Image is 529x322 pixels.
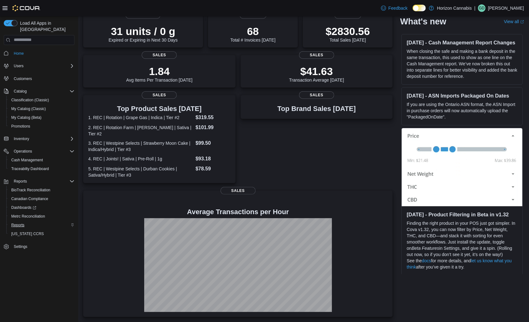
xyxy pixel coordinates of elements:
[11,49,74,57] span: Home
[9,156,74,164] span: Cash Management
[6,212,77,221] button: Metrc Reconciliation
[196,155,231,163] dd: $93.18
[11,231,44,236] span: [US_STATE] CCRS
[9,105,48,113] a: My Catalog (Classic)
[196,139,231,147] dd: $99.50
[9,213,74,220] span: Metrc Reconciliation
[1,147,77,156] button: Operations
[14,179,27,184] span: Reports
[88,156,193,162] dt: 4. REC | Joints! | Sativa | Pre-Roll | 1g
[9,186,74,194] span: BioTrack Reconciliation
[11,223,24,228] span: Reports
[11,243,74,250] span: Settings
[474,4,476,12] p: |
[88,114,193,121] dt: 1. REC | Rotation | Grape Gas | Indica | Tier #2
[11,135,32,143] button: Inventory
[407,48,517,79] p: When closing the safe and making a bank deposit in the same transaction, this used to show as one...
[6,104,77,113] button: My Catalog (Classic)
[6,229,77,238] button: [US_STATE] CCRS
[1,242,77,251] button: Settings
[11,106,46,111] span: My Catalog (Classic)
[11,62,74,70] span: Users
[11,214,45,219] span: Metrc Reconciliation
[13,5,40,11] img: Cova
[11,62,26,70] button: Users
[413,5,426,11] input: Dark Mode
[11,148,74,155] span: Operations
[277,105,356,113] h3: Top Brand Sales [DATE]
[9,105,74,113] span: My Catalog (Classic)
[9,114,74,121] span: My Catalog (Beta)
[520,20,524,23] svg: External link
[88,208,388,216] h4: Average Transactions per Hour
[1,62,77,70] button: Users
[379,2,410,14] a: Feedback
[1,49,77,58] button: Home
[11,115,42,120] span: My Catalog (Beta)
[488,4,524,12] p: [PERSON_NAME]
[9,213,48,220] a: Metrc Reconciliation
[9,195,74,203] span: Canadian Compliance
[196,114,231,121] dd: $319.55
[14,76,32,81] span: Customers
[478,4,486,12] div: Gigi Dodds
[299,91,334,99] span: Sales
[6,194,77,203] button: Canadian Compliance
[437,4,472,12] p: Horizon Cannabis
[14,244,27,249] span: Settings
[9,230,74,238] span: Washington CCRS
[88,166,193,178] dt: 5. REC | Westpine Selects | Durban Cookies | Sativa/Hybrid | Tier #3
[9,165,51,173] a: Traceabilty Dashboard
[326,25,370,43] div: Total Sales [DATE]
[11,124,30,129] span: Promotions
[9,195,51,203] a: Canadian Compliance
[11,166,49,171] span: Traceabilty Dashboard
[6,164,77,173] button: Traceabilty Dashboard
[230,25,275,38] p: 68
[4,46,74,268] nav: Complex example
[9,221,27,229] a: Reports
[11,243,30,250] a: Settings
[11,158,43,163] span: Cash Management
[11,88,29,95] button: Catalog
[11,88,74,95] span: Catalog
[6,186,77,194] button: BioTrack Reconciliation
[504,19,524,24] a: View allExternal link
[1,87,77,96] button: Catalog
[109,25,178,38] p: 31 units / 0 g
[407,92,517,98] h3: [DATE] - ASN Imports Packaged On Dates
[326,25,370,38] p: $2830.56
[109,25,178,43] div: Expired or Expiring in Next 30 Days
[9,204,74,211] span: Dashboards
[407,39,517,45] h3: [DATE] - Cash Management Report Changes
[11,98,49,103] span: Classification (Classic)
[142,51,177,59] span: Sales
[126,65,192,78] p: 1.84
[14,89,27,94] span: Catalog
[9,123,74,130] span: Promotions
[407,258,511,269] a: let us know what you think
[6,96,77,104] button: Classification (Classic)
[422,258,431,263] a: docs
[88,124,193,137] dt: 2. REC | Rotation Farm | [PERSON_NAME] | Sativa | Tier #2
[88,140,193,153] dt: 3. REC | Westpine Selects | Strawberry Moon Cake | Indica/Hybrid | Tier #3
[407,258,517,270] p: See the for more details, and after you’ve given it a try.
[9,123,33,130] a: Promotions
[299,51,334,59] span: Sales
[407,220,517,258] p: Finding the right product in your POS just got simpler. In Cova v1.32, you can now filter by Pric...
[9,165,74,173] span: Traceabilty Dashboard
[11,50,26,57] a: Home
[9,230,46,238] a: [US_STATE] CCRS
[11,205,36,210] span: Dashboards
[230,25,275,43] div: Total # Invoices [DATE]
[412,246,439,251] em: Beta Features
[9,96,74,104] span: Classification (Classic)
[11,178,74,185] span: Reports
[196,165,231,173] dd: $78.59
[289,65,344,83] div: Transaction Average [DATE]
[1,177,77,186] button: Reports
[289,65,344,78] p: $41.63
[126,65,192,83] div: Avg Items Per Transaction [DATE]
[9,204,39,211] a: Dashboards
[9,221,74,229] span: Reports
